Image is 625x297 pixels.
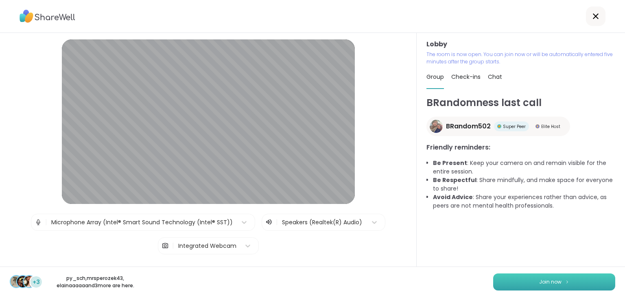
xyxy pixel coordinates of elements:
button: Test speaker and microphone [163,261,254,278]
h3: Lobby [426,39,615,49]
span: Super Peer [503,124,526,130]
img: mrsperozek43 [17,276,28,287]
img: elainaaaaa [24,276,35,287]
b: Avoid Advice [433,193,473,201]
p: The room is now open. You can join now or will be automatically entered five minutes after the gr... [426,51,615,65]
h3: Friendly reminders: [426,143,615,152]
span: Chat [488,73,502,81]
button: Join now [493,273,615,290]
img: py_sch [11,276,22,287]
img: ShareWell Logomark [565,280,570,284]
p: py_sch , mrsperozek43 , elainaaaaa and 3 more are here. [50,275,141,289]
img: Super Peer [497,124,501,128]
img: Elite Host [535,124,540,128]
span: BRandom502 [446,121,491,131]
span: | [172,238,174,254]
img: ShareWell Logo [20,7,75,26]
b: Be Present [433,159,467,167]
span: Test speaker and microphone [166,266,251,273]
span: | [45,214,47,230]
li: : Share your experiences rather than advice, as peers are not mental health professionals. [433,193,615,210]
li: : Keep your camera on and remain visible for the entire session. [433,159,615,176]
b: Be Respectful [433,176,476,184]
div: Microphone Array (Intel® Smart Sound Technology (Intel® SST)) [51,218,233,227]
h1: BRandomness last call [426,95,615,110]
span: +3 [33,278,40,286]
img: Camera [162,238,169,254]
div: Integrated Webcam [178,242,236,250]
span: | [276,217,278,227]
img: BRandom502 [430,120,443,133]
span: Check-ins [451,73,481,81]
a: BRandom502BRandom502Super PeerSuper PeerElite HostElite Host [426,117,570,136]
span: Elite Host [541,124,560,130]
span: Join now [539,278,562,286]
li: : Share mindfully, and make space for everyone to share! [433,176,615,193]
span: Group [426,73,444,81]
img: Microphone [35,214,42,230]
